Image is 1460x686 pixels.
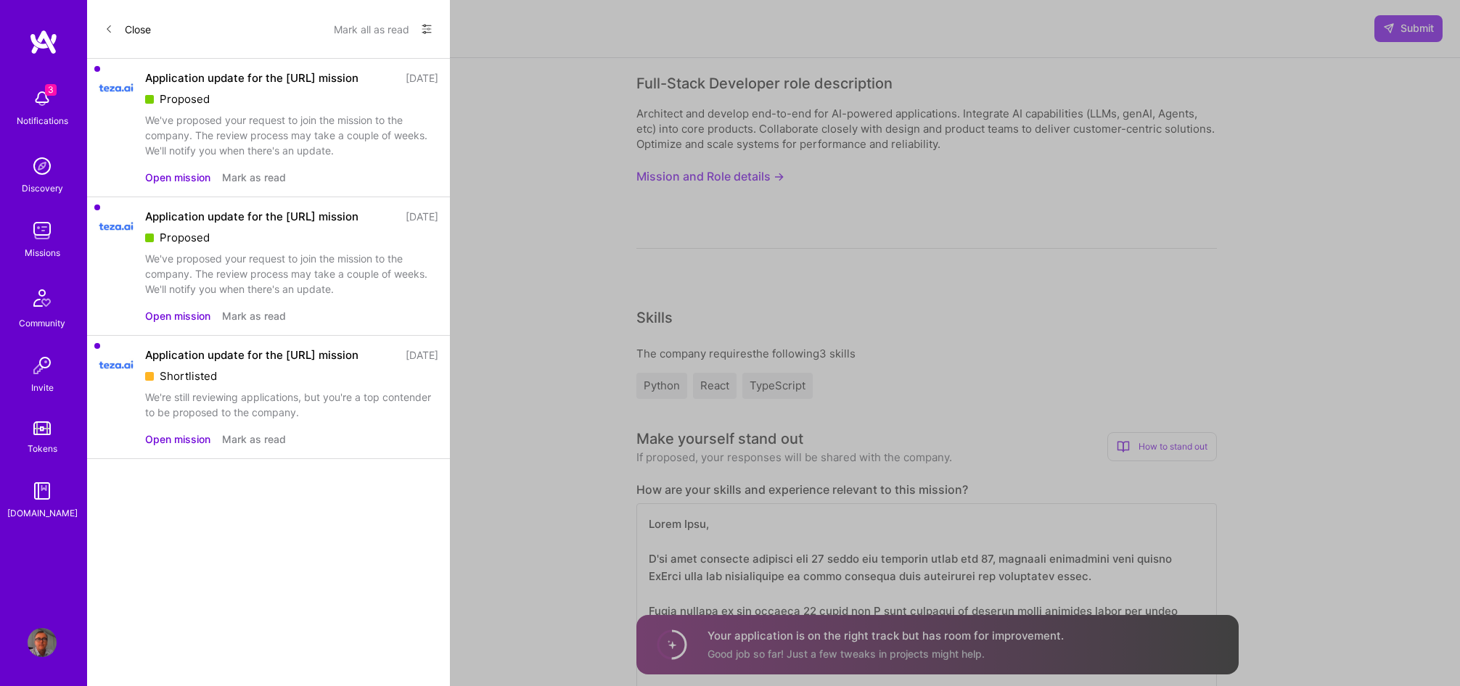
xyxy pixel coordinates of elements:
button: Close [104,17,151,41]
div: Tokens [28,441,57,456]
div: [DOMAIN_NAME] [7,505,78,521]
img: Company Logo [99,347,134,382]
button: Open mission [145,308,210,323]
img: User Avatar [28,628,57,657]
div: Invite [31,380,54,395]
img: tokens [33,421,51,435]
div: We're still reviewing applications, but you're a top contender to be proposed to the company. [145,389,438,420]
div: Application update for the [URL] mission [145,209,358,224]
button: Mark as read [222,431,286,447]
div: We've proposed your request to join the mission to the company. The review process may take a cou... [145,112,438,158]
img: teamwork [28,216,57,245]
button: Open mission [145,431,210,447]
img: guide book [28,476,57,505]
div: Shortlisted [145,368,438,384]
div: Application update for the [URL] mission [145,70,358,86]
button: Mark as read [222,308,286,323]
div: [DATE] [406,347,438,363]
img: Company Logo [99,209,134,244]
img: discovery [28,152,57,181]
img: Community [25,281,60,315]
button: Open mission [145,170,210,185]
div: Application update for the [URL] mission [145,347,358,363]
div: [DATE] [406,209,438,224]
div: Community [19,315,65,331]
div: [DATE] [406,70,438,86]
img: Invite [28,351,57,380]
button: Mark all as read [334,17,409,41]
div: Proposed [145,91,438,107]
div: Discovery [22,181,63,196]
a: User Avatar [24,628,60,657]
button: Mark as read [222,170,286,185]
div: Proposed [145,230,438,245]
img: logo [29,29,58,55]
div: We've proposed your request to join the mission to the company. The review process may take a cou... [145,251,438,297]
img: Company Logo [99,70,134,105]
div: Missions [25,245,60,260]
